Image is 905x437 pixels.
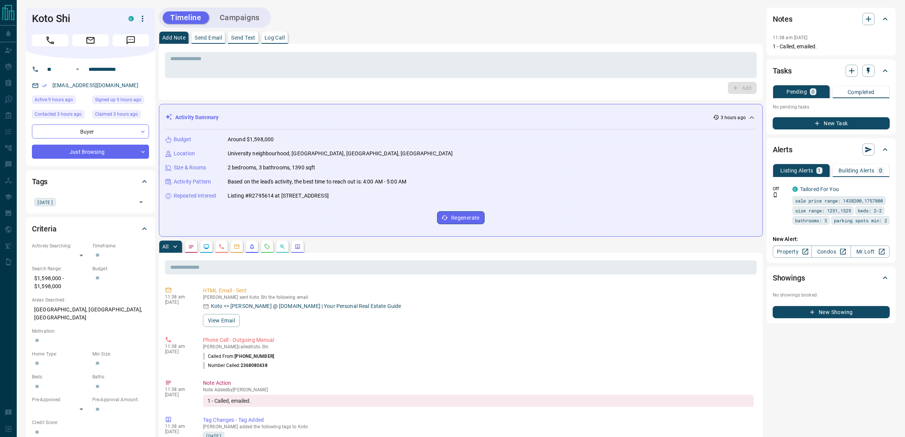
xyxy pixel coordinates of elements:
[786,89,807,94] p: Pending
[203,387,754,392] p: Note Added by [PERSON_NAME]
[203,395,754,407] div: 1 - Called, emailed.
[32,303,149,324] p: [GEOGRAPHIC_DATA], [GEOGRAPHIC_DATA], [GEOGRAPHIC_DATA]
[848,89,875,95] p: Completed
[203,424,754,429] p: [PERSON_NAME] added the following tags to Koto
[165,349,192,354] p: [DATE]
[773,246,812,258] a: Property
[165,387,192,392] p: 11:38 am
[203,344,754,349] p: [PERSON_NAME] called Koto Shi
[32,242,89,249] p: Actively Searching:
[165,294,192,300] p: 11:38 am
[163,11,209,24] button: Timeline
[795,197,883,204] span: sale price range: 1438200,1757800
[279,244,285,250] svg: Opportunities
[773,35,808,40] p: 11:38 am [DATE]
[174,136,191,144] p: Budget
[211,302,401,310] p: Koto <> [PERSON_NAME] @ [DOMAIN_NAME] | Your Personal Real Estate Guide
[32,110,89,121] div: Fri Aug 15 2025
[72,34,109,46] span: Email
[795,207,851,214] span: size range: 1251,1529
[203,353,274,360] p: Called From:
[219,244,225,250] svg: Calls
[92,242,149,249] p: Timeframe:
[773,292,890,298] p: No showings booked
[95,96,141,104] span: Signed up 9 hours ago
[37,198,53,206] span: [DATE]
[234,244,240,250] svg: Emails
[92,110,149,121] div: Fri Aug 15 2025
[264,244,270,250] svg: Requests
[165,300,192,305] p: [DATE]
[128,16,134,21] div: condos.ca
[773,43,890,51] p: 1 - Called, emailed.
[32,419,149,426] p: Credit Score:
[203,314,240,327] button: View Email
[203,336,754,344] p: Phone Call - Outgoing Manual
[162,35,185,40] p: Add Note
[35,110,82,118] span: Contacted 3 hours ago
[162,244,168,249] p: All
[773,140,890,159] div: Alerts
[773,13,792,25] h2: Notes
[437,211,485,224] button: Regenerate
[773,272,805,284] h2: Showings
[773,62,890,80] div: Tasks
[113,34,149,46] span: Message
[811,246,851,258] a: Condos
[858,207,882,214] span: beds: 2-2
[795,217,827,224] span: bathrooms: 3
[32,124,149,139] div: Buyer
[228,136,274,144] p: Around $1,598,000
[32,272,89,293] p: $1,598,000 - $1,598,000
[35,96,73,104] span: Active 9 hours ago
[228,150,453,158] p: University neighbourhood, [GEOGRAPHIC_DATA], [GEOGRAPHIC_DATA], [GEOGRAPHIC_DATA]
[42,83,47,88] svg: Email Verified
[174,164,206,172] p: Size & Rooms
[136,197,146,207] button: Open
[92,396,149,403] p: Pre-Approval Amount:
[773,306,890,318] button: New Showing
[165,344,192,349] p: 11:38 am
[773,144,792,156] h2: Alerts
[32,172,149,191] div: Tags
[773,101,890,113] p: No pending tasks
[228,164,315,172] p: 2 bedrooms, 3 bathrooms, 1390 sqft
[773,10,890,28] div: Notes
[203,379,754,387] p: Note Action
[32,13,117,25] h1: Koto Shi
[879,168,882,173] p: 0
[773,117,890,129] button: New Task
[241,363,268,368] span: 2368080438
[165,424,192,429] p: 11:38 am
[780,168,813,173] p: Listing Alerts
[32,220,149,238] div: Criteria
[92,351,149,357] p: Min Size:
[188,244,194,250] svg: Notes
[228,192,329,200] p: Listing #R2795614 at [STREET_ADDRESS]
[32,223,57,235] h2: Criteria
[174,178,211,186] p: Activity Pattern
[32,297,149,303] p: Areas Searched:
[165,392,192,397] p: [DATE]
[235,354,274,359] span: [PHONE_NUMBER]
[773,65,792,77] h2: Tasks
[165,110,756,124] div: Activity Summary3 hours ago
[92,373,149,380] p: Baths:
[32,96,89,106] div: Fri Aug 15 2025
[32,145,149,159] div: Just Browsing
[203,287,754,295] p: HTML Email - Sent
[73,65,82,74] button: Open
[32,396,89,403] p: Pre-Approved:
[32,373,89,380] p: Beds:
[721,114,746,121] p: 3 hours ago
[800,186,839,192] a: Tailored For You
[92,265,149,272] p: Budget:
[195,35,222,40] p: Send Email
[228,178,406,186] p: Based on the lead's activity, the best time to reach out is: 4:00 AM - 5:00 AM
[95,110,138,118] span: Claimed 3 hours ago
[838,168,875,173] p: Building Alerts
[773,185,788,192] p: Off
[52,82,138,88] a: [EMAIL_ADDRESS][DOMAIN_NAME]
[32,351,89,357] p: Home Type:
[203,416,754,424] p: Tag Changes - Tag Added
